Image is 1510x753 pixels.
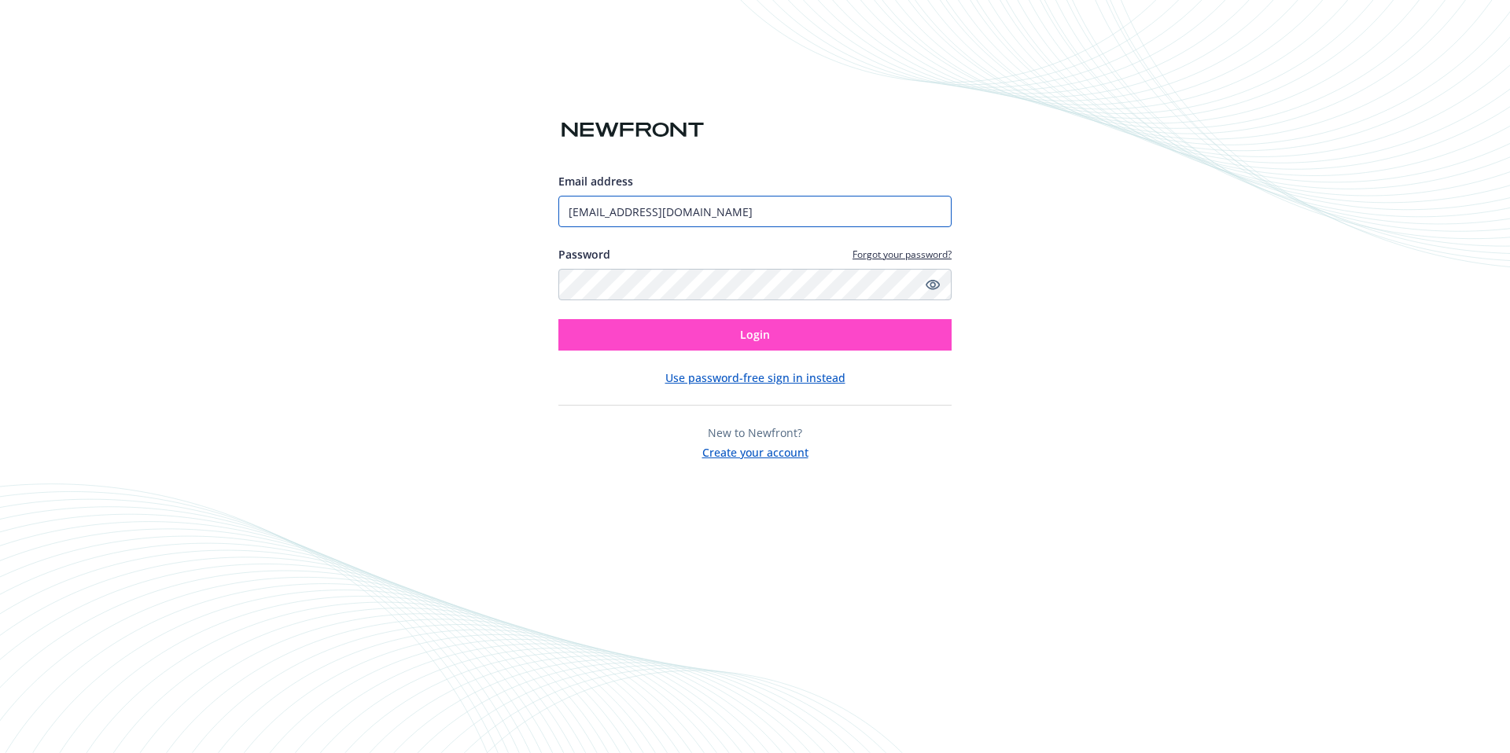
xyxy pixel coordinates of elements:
span: New to Newfront? [708,425,802,440]
span: Email address [558,174,633,189]
button: Create your account [702,441,808,461]
a: Forgot your password? [853,248,952,261]
button: Use password-free sign in instead [665,369,845,386]
button: Login [558,319,952,351]
input: Enter your password [558,269,952,300]
label: Password [558,246,610,263]
a: Show password [923,275,942,294]
img: Newfront logo [558,116,707,144]
span: Login [740,327,770,342]
input: Enter your email [558,196,952,227]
